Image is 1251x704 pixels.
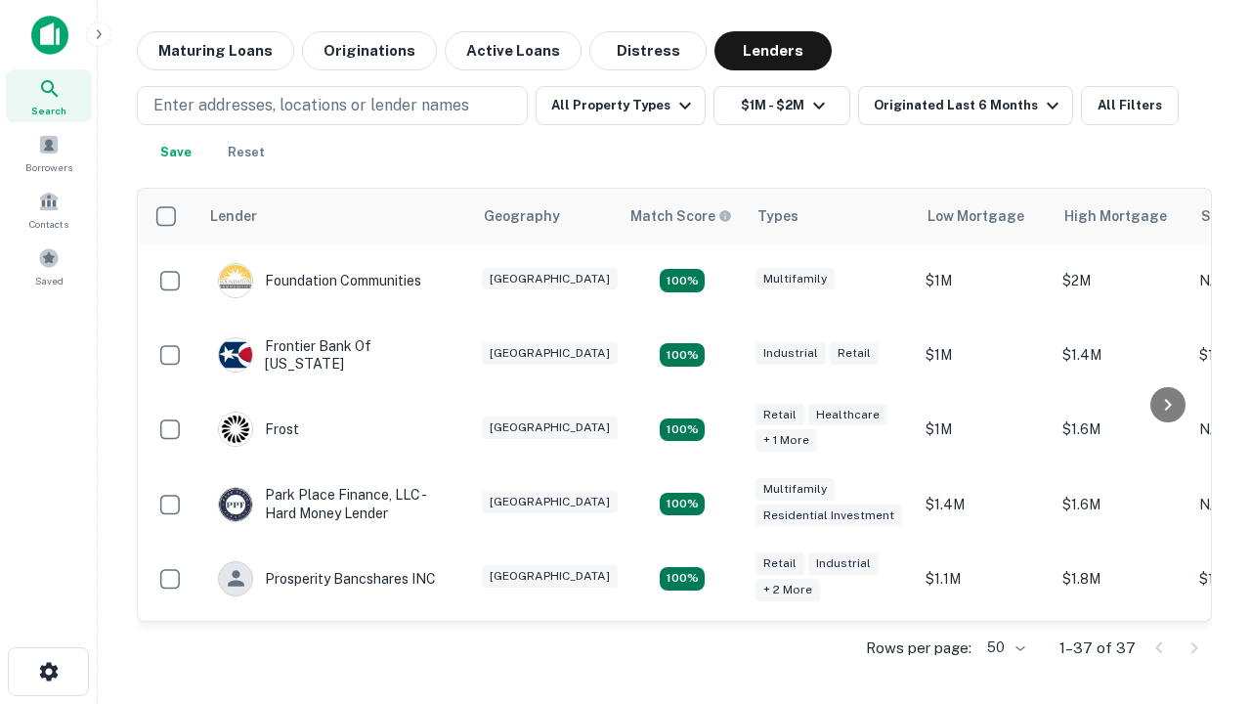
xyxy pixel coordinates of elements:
[219,264,252,297] img: picture
[830,342,879,365] div: Retail
[1053,189,1189,243] th: High Mortgage
[660,493,705,516] div: Matching Properties: 4, hasApolloMatch: undefined
[1053,392,1189,466] td: $1.6M
[713,86,850,125] button: $1M - $2M
[660,269,705,292] div: Matching Properties: 4, hasApolloMatch: undefined
[35,273,64,288] span: Saved
[302,31,437,70] button: Originations
[25,159,72,175] span: Borrowers
[755,404,804,426] div: Retail
[619,189,746,243] th: Capitalize uses an advanced AI algorithm to match your search with the best lender. The match sco...
[916,466,1053,541] td: $1.4M
[757,204,798,228] div: Types
[589,31,707,70] button: Distress
[916,318,1053,392] td: $1M
[1053,466,1189,541] td: $1.6M
[218,561,436,596] div: Prosperity Bancshares INC
[660,343,705,367] div: Matching Properties: 4, hasApolloMatch: undefined
[137,31,294,70] button: Maturing Loans
[153,94,469,117] p: Enter addresses, locations or lender names
[927,204,1024,228] div: Low Mortgage
[145,133,207,172] button: Save your search to get updates of matches that match your search criteria.
[1053,318,1189,392] td: $1.4M
[137,86,528,125] button: Enter addresses, locations or lender names
[916,616,1053,690] td: $1.2M
[29,216,68,232] span: Contacts
[916,542,1053,616] td: $1.1M
[808,404,887,426] div: Healthcare
[866,637,971,660] p: Rows per page:
[472,189,619,243] th: Geography
[482,268,618,290] div: [GEOGRAPHIC_DATA]
[1064,204,1167,228] div: High Mortgage
[858,86,1073,125] button: Originated Last 6 Months
[219,413,252,446] img: picture
[484,204,560,228] div: Geography
[218,486,453,521] div: Park Place Finance, LLC - Hard Money Lender
[218,412,299,447] div: Frost
[1053,542,1189,616] td: $1.8M
[6,69,92,122] a: Search
[1059,637,1136,660] p: 1–37 of 37
[31,103,66,118] span: Search
[916,392,1053,466] td: $1M
[482,565,618,588] div: [GEOGRAPHIC_DATA]
[714,31,832,70] button: Lenders
[219,488,252,521] img: picture
[1081,86,1179,125] button: All Filters
[536,86,706,125] button: All Property Types
[6,183,92,236] a: Contacts
[660,567,705,591] div: Matching Properties: 7, hasApolloMatch: undefined
[1153,485,1251,579] iframe: Chat Widget
[755,505,902,527] div: Residential Investment
[1053,616,1189,690] td: $1.2M
[808,552,879,575] div: Industrial
[755,579,820,601] div: + 2 more
[210,204,257,228] div: Lender
[755,552,804,575] div: Retail
[219,338,252,372] img: picture
[6,126,92,179] a: Borrowers
[218,337,453,373] div: Frontier Bank Of [US_STATE]
[874,94,1064,117] div: Originated Last 6 Months
[755,268,835,290] div: Multifamily
[916,243,1053,318] td: $1M
[482,417,618,439] div: [GEOGRAPHIC_DATA]
[1053,243,1189,318] td: $2M
[482,491,618,513] div: [GEOGRAPHIC_DATA]
[755,342,826,365] div: Industrial
[979,634,1028,662] div: 50
[916,189,1053,243] th: Low Mortgage
[6,240,92,292] a: Saved
[482,342,618,365] div: [GEOGRAPHIC_DATA]
[755,429,817,452] div: + 1 more
[31,16,68,55] img: capitalize-icon.png
[746,189,916,243] th: Types
[755,478,835,501] div: Multifamily
[198,189,472,243] th: Lender
[660,418,705,442] div: Matching Properties: 5, hasApolloMatch: undefined
[215,133,278,172] button: Reset
[218,263,421,298] div: Foundation Communities
[630,205,732,227] div: Capitalize uses an advanced AI algorithm to match your search with the best lender. The match sco...
[445,31,582,70] button: Active Loans
[630,205,728,227] h6: Match Score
